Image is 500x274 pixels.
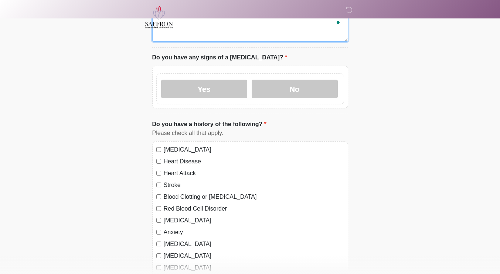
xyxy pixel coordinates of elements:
[164,169,344,178] label: Heart Attack
[252,80,338,98] label: No
[164,157,344,166] label: Heart Disease
[164,145,344,154] label: [MEDICAL_DATA]
[156,183,161,187] input: Stroke
[164,240,344,249] label: [MEDICAL_DATA]
[156,230,161,235] input: Anxiety
[156,253,161,258] input: [MEDICAL_DATA]
[156,171,161,176] input: Heart Attack
[156,206,161,211] input: Red Blood Cell Disorder
[156,265,161,270] input: [MEDICAL_DATA]
[145,6,174,28] img: Saffron Laser Aesthetics and Medical Spa Logo
[152,53,288,62] label: Do you have any signs of a [MEDICAL_DATA]?
[156,242,161,246] input: [MEDICAL_DATA]
[152,120,266,129] label: Do you have a history of the following?
[164,181,344,190] label: Stroke
[164,263,344,272] label: [MEDICAL_DATA]
[164,204,344,213] label: Red Blood Cell Disorder
[164,228,344,237] label: Anxiety
[156,147,161,152] input: [MEDICAL_DATA]
[164,216,344,225] label: [MEDICAL_DATA]
[156,159,161,164] input: Heart Disease
[164,252,344,260] label: [MEDICAL_DATA]
[156,218,161,223] input: [MEDICAL_DATA]
[152,129,348,138] div: Please check all that apply.
[161,80,247,98] label: Yes
[156,194,161,199] input: Blood Clotting or [MEDICAL_DATA]
[164,193,344,201] label: Blood Clotting or [MEDICAL_DATA]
